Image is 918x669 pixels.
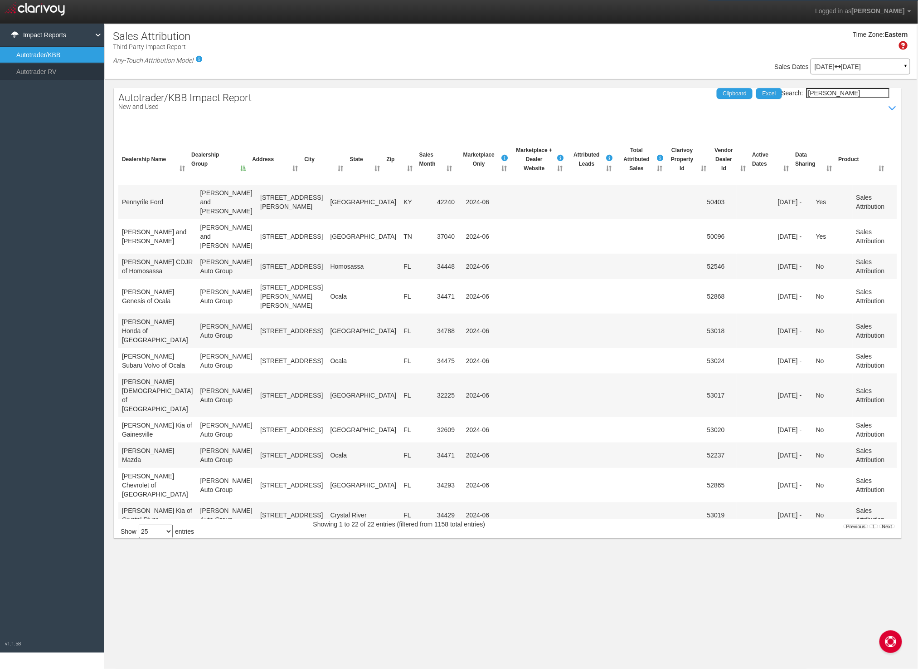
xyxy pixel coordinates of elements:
th: Marketplace +DealerWebsiteBuyer visited both the Third Party Auto website and the Dealer’s websit... [510,142,565,177]
a: Clipboard [717,88,753,99]
td: 34471 [433,443,462,468]
td: [PERSON_NAME] Kia of Gainesville [118,417,197,443]
td: [STREET_ADDRESS] [257,254,326,279]
td: Sales Attribution [853,279,898,314]
td: No [812,374,853,417]
td: 2024-06 [462,374,499,417]
p: New and Used [118,103,252,110]
td: [PERSON_NAME] Honda of [GEOGRAPHIC_DATA] [118,314,197,348]
td: 50096 [695,219,737,254]
td: [GEOGRAPHIC_DATA] [327,219,400,254]
td: [STREET_ADDRESS][PERSON_NAME][PERSON_NAME] [257,279,326,314]
td: 32225 [433,374,462,417]
td: [DATE] - [774,468,812,502]
td: Sales Attribution [853,502,898,528]
span: [PERSON_NAME] [852,7,905,15]
td: Sales Attribution [853,314,898,348]
span: Clipboard [723,90,747,97]
td: [GEOGRAPHIC_DATA] [327,374,400,417]
th: MarketplaceOnlyBuyer only visited Third Party Auto website prior to purchase." data-trigger="hove... [455,142,510,177]
span: Marketplace Only [463,150,495,168]
a: Next [879,525,895,528]
a: Excel [756,88,782,99]
span: Sales [775,63,791,70]
td: [DATE] - [774,443,812,468]
td: 32609 [433,417,462,443]
td: [GEOGRAPHIC_DATA] [327,417,400,443]
a: 1 [869,525,878,528]
td: 34429 [433,502,462,528]
td: 2024-06 [462,468,499,502]
th: Active Dates: activate to sort column ascending [748,142,792,177]
td: 2024-06 [462,348,499,374]
td: Sales Attribution [853,219,898,254]
td: 2024-06 [462,314,499,348]
div: Showing 1 to 22 of 22 entries (filtered from 1158 total entries) [313,517,490,535]
td: FL [400,279,433,314]
td: No [812,417,853,443]
td: Ocala [327,348,400,374]
td: [STREET_ADDRESS] [257,417,326,443]
td: 52865 [695,468,737,502]
td: [PERSON_NAME] Auto Group [197,314,257,348]
th: AttributedLeadsBuyer submitted a lead." data-trigger="hover" tabindex="0" class="fa fa-info-circl... [565,142,614,177]
td: 2024-06 [462,219,499,254]
td: [STREET_ADDRESS] [257,443,326,468]
td: Sales Attribution [853,443,898,468]
td: FL [400,254,433,279]
td: No [812,314,853,348]
td: [GEOGRAPHIC_DATA] [327,468,400,502]
td: Homosassa [327,254,400,279]
td: [DATE] - [774,185,812,219]
td: [DATE] - [774,417,812,443]
td: 34475 [433,348,462,374]
td: [PERSON_NAME] Chevrolet of [GEOGRAPHIC_DATA] [118,468,197,502]
td: 53020 [695,417,737,443]
td: [DATE] - [774,219,812,254]
td: [PERSON_NAME] and [PERSON_NAME] [197,185,257,219]
th: Total AttributedSales Total unique attributed sales for the Third Party Auto vendor. Note: this c... [614,142,665,177]
td: Ocala [327,443,400,468]
td: 53017 [695,374,737,417]
td: TN [400,219,433,254]
td: [PERSON_NAME] CDJR of Homosassa [118,254,197,279]
td: [PERSON_NAME] [DEMOGRAPHIC_DATA] of [GEOGRAPHIC_DATA] [118,374,197,417]
td: Sales Attribution [853,254,898,279]
td: FL [400,314,433,348]
span: Logged in as [815,7,851,15]
th: ClarivoyProperty Id: activate to sort column ascending [665,142,709,177]
td: [PERSON_NAME] Auto Group [197,502,257,528]
td: [PERSON_NAME] and [PERSON_NAME] [197,219,257,254]
td: Sales Attribution [853,185,898,219]
a: Previous [844,525,869,528]
td: 37040 [433,219,462,254]
td: No [812,502,853,528]
label: Show entries [121,525,194,538]
td: [STREET_ADDRESS] [257,468,326,502]
td: Crystal River [327,502,400,528]
td: Yes [812,185,853,219]
td: [PERSON_NAME] Auto Group [197,254,257,279]
td: 2024-06 [462,417,499,443]
td: [PERSON_NAME] Auto Group [197,374,257,417]
td: 2024-06 [462,443,499,468]
td: 2024-06 [462,279,499,314]
h1: Sales Attribution [113,30,190,42]
td: Sales Attribution [853,374,898,417]
td: [STREET_ADDRESS] [257,348,326,374]
td: Sales Attribution [853,348,898,374]
td: FL [400,443,433,468]
td: [DATE] - [774,348,812,374]
td: No [812,348,853,374]
td: Ocala [327,279,400,314]
td: [PERSON_NAME] Auto Group [197,443,257,468]
td: Yes [812,219,853,254]
a: Logged in as[PERSON_NAME] [808,0,918,22]
td: 34471 [433,279,462,314]
td: 42240 [433,185,462,219]
td: 52546 [695,254,737,279]
td: [PERSON_NAME] Kia of Crystal River [118,502,197,528]
span: Excel [763,90,776,97]
td: [GEOGRAPHIC_DATA] [327,314,400,348]
td: 52868 [695,279,737,314]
